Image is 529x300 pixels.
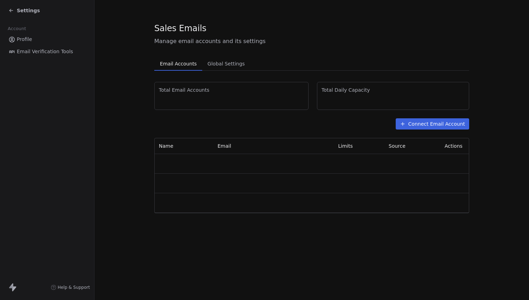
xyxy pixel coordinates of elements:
a: Email Verification Tools [6,46,89,57]
a: Settings [8,7,40,14]
span: Settings [17,7,40,14]
span: Source [389,143,405,149]
span: Total Daily Capacity [322,86,465,93]
span: Profile [17,36,32,43]
span: Sales Emails [154,23,206,34]
span: Email Verification Tools [17,48,73,55]
span: Actions [445,143,463,149]
span: Name [159,143,173,149]
a: Help & Support [51,285,90,290]
span: Limits [338,143,353,149]
a: Profile [6,34,89,45]
span: Account [5,23,29,34]
span: Email Accounts [157,59,199,69]
span: Manage email accounts and its settings [154,37,469,46]
span: Help & Support [58,285,90,290]
span: Email [218,143,231,149]
button: Connect Email Account [396,118,469,130]
span: Global Settings [205,59,248,69]
span: Total Email Accounts [159,86,304,93]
